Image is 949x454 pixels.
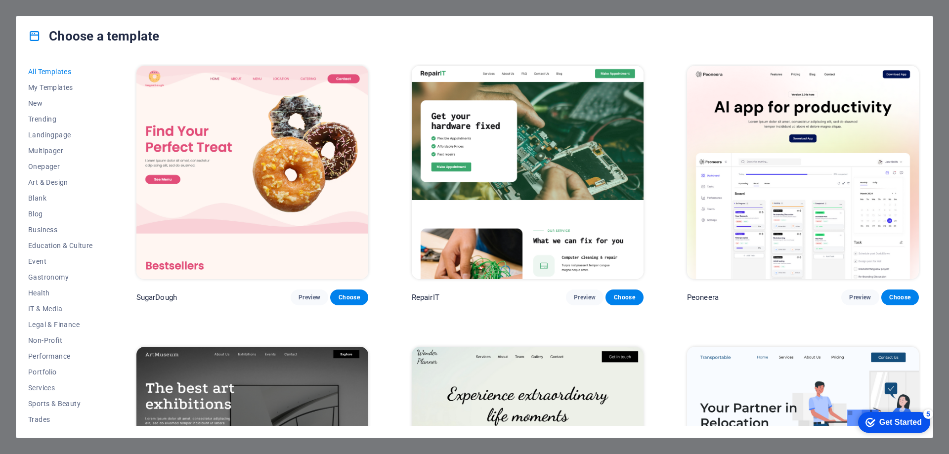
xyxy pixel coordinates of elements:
[28,95,93,111] button: New
[881,289,919,305] button: Choose
[28,384,93,392] span: Services
[28,83,93,91] span: My Templates
[28,301,93,317] button: IT & Media
[136,292,177,302] p: SugarDough
[28,380,93,396] button: Services
[841,289,879,305] button: Preview
[28,99,93,107] span: New
[28,289,93,297] span: Health
[330,289,368,305] button: Choose
[28,163,93,170] span: Onepager
[889,293,911,301] span: Choose
[28,348,93,364] button: Performance
[28,28,159,44] h4: Choose a template
[28,206,93,222] button: Blog
[566,289,604,305] button: Preview
[28,242,93,249] span: Education & Culture
[28,332,93,348] button: Non-Profit
[28,415,93,423] span: Trades
[28,190,93,206] button: Blank
[28,178,93,186] span: Art & Design
[28,131,93,139] span: Landingpage
[28,80,93,95] button: My Templates
[28,210,93,218] span: Blog
[574,293,596,301] span: Preview
[412,66,644,279] img: RepairIT
[28,257,93,265] span: Event
[28,336,93,344] span: Non-Profit
[28,68,93,76] span: All Templates
[28,352,93,360] span: Performance
[28,222,93,238] button: Business
[28,194,93,202] span: Blank
[71,2,81,12] div: 5
[28,174,93,190] button: Art & Design
[849,293,871,301] span: Preview
[28,143,93,159] button: Multipager
[28,226,93,234] span: Business
[28,127,93,143] button: Landingpage
[28,253,93,269] button: Event
[28,305,93,313] span: IT & Media
[687,292,719,302] p: Peoneera
[28,159,93,174] button: Onepager
[412,292,439,302] p: RepairIT
[28,396,93,412] button: Sports & Beauty
[28,147,93,155] span: Multipager
[687,66,919,279] img: Peoneera
[291,289,328,305] button: Preview
[28,317,93,332] button: Legal & Finance
[28,269,93,285] button: Gastronomy
[5,5,78,26] div: Get Started 5 items remaining, 0% complete
[28,273,93,281] span: Gastronomy
[28,400,93,408] span: Sports & Beauty
[28,321,93,329] span: Legal & Finance
[299,293,320,301] span: Preview
[28,238,93,253] button: Education & Culture
[605,289,643,305] button: Choose
[28,111,93,127] button: Trending
[28,285,93,301] button: Health
[28,368,93,376] span: Portfolio
[28,64,93,80] button: All Templates
[136,66,368,279] img: SugarDough
[27,11,69,20] div: Get Started
[28,364,93,380] button: Portfolio
[613,293,635,301] span: Choose
[338,293,360,301] span: Choose
[28,115,93,123] span: Trending
[28,412,93,427] button: Trades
